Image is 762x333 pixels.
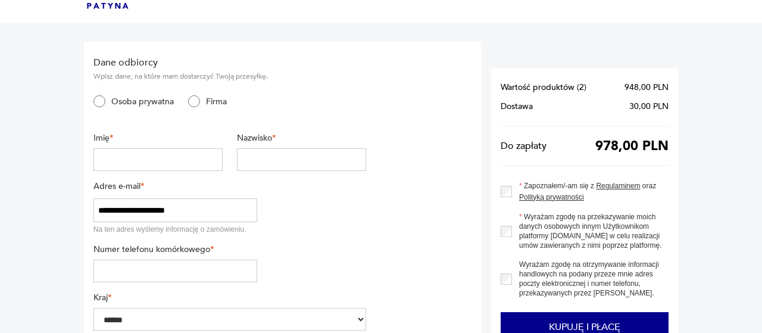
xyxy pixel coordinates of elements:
label: Kraj [93,292,366,303]
span: Do zapłaty [501,141,546,151]
p: Wpisz dane, na które mam dostarczyć Twoją przesyłkę. [93,71,366,81]
div: Na ten adres wyślemy informację o zamówieniu. [93,225,257,234]
span: 30,00 PLN [629,102,669,111]
label: Zapoznałem/-am się z oraz [512,180,669,203]
h2: Dane odbiorcy [93,56,366,69]
label: Firma [200,96,227,107]
span: Dostawa [501,102,533,111]
span: Wartość produktów ( 2 ) [501,83,586,92]
label: Numer telefonu komórkowego [93,244,257,255]
label: Imię [93,132,223,144]
label: Wyrażam zgodę na otrzymywanie informacji handlowych na podany przeze mnie adres poczty elektronic... [512,260,669,298]
label: Adres e-mail [93,180,257,192]
label: Osoba prywatna [105,96,174,107]
label: Wyrażam zgodę na przekazywanie moich danych osobowych innym Użytkownikom platformy [DOMAIN_NAME] ... [512,212,669,250]
span: 948,00 PLN [624,83,669,92]
label: Nazwisko [237,132,366,144]
span: 978,00 PLN [595,141,669,151]
a: Regulaminem [596,182,640,190]
a: Polityką prywatności [519,193,584,201]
